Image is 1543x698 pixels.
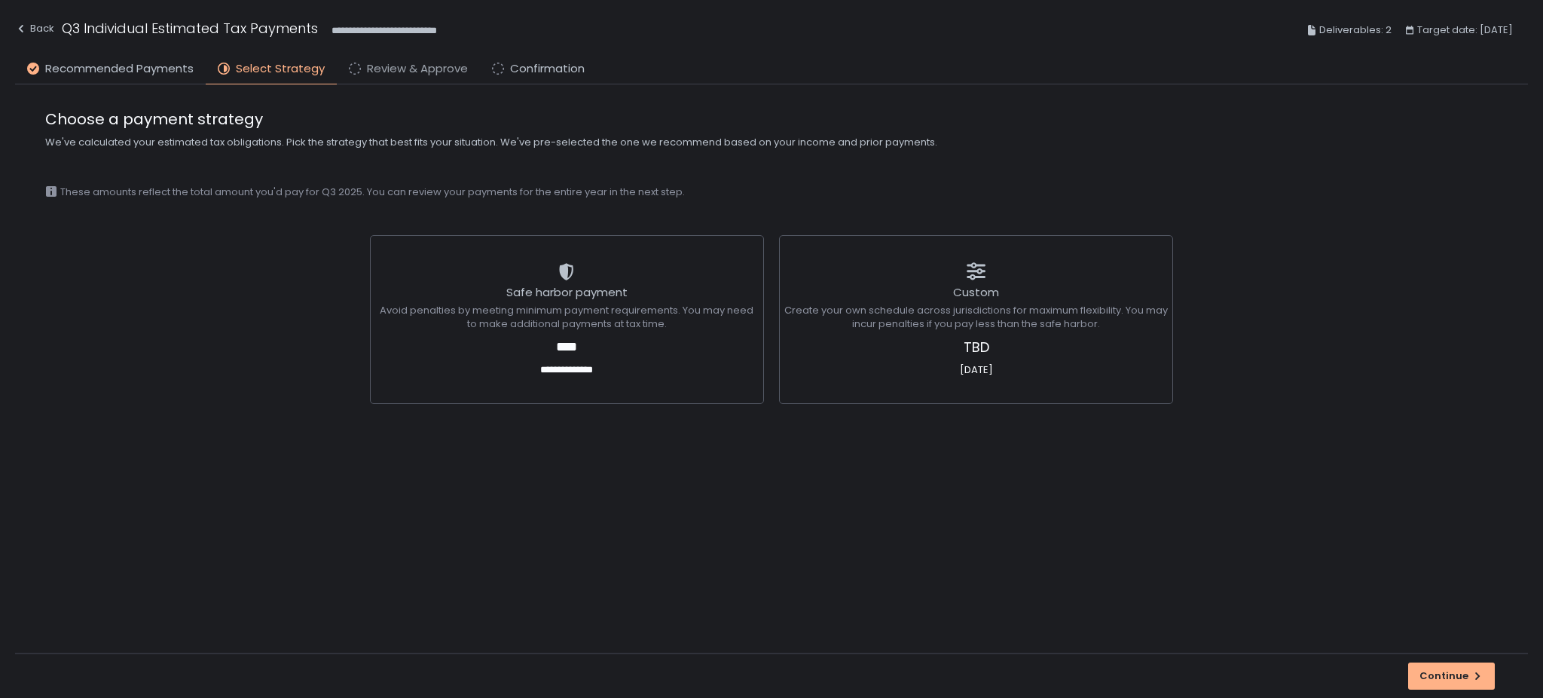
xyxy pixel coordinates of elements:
[15,18,54,43] button: Back
[60,185,685,199] span: These amounts reflect the total amount you'd pay for Q3 2025. You can review your payments for th...
[784,304,1168,331] span: Create your own schedule across jurisdictions for maximum flexibility. You may incur penalties if...
[15,20,54,38] div: Back
[784,363,1168,377] span: [DATE]
[236,60,325,78] span: Select Strategy
[506,284,628,300] span: Safe harbor payment
[1419,669,1483,683] div: Continue
[1417,21,1513,39] span: Target date: [DATE]
[784,337,1168,357] span: TBD
[510,60,585,78] span: Confirmation
[953,284,999,300] span: Custom
[62,18,318,38] h1: Q3 Individual Estimated Tax Payments
[1408,663,1495,690] button: Continue
[45,136,1498,149] span: We've calculated your estimated tax obligations. Pick the strategy that best fits your situation....
[45,60,194,78] span: Recommended Payments
[1319,21,1392,39] span: Deliverables: 2
[367,60,468,78] span: Review & Approve
[45,109,1498,130] span: Choose a payment strategy
[375,304,759,331] span: Avoid penalties by meeting minimum payment requirements. You may need to make additional payments...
